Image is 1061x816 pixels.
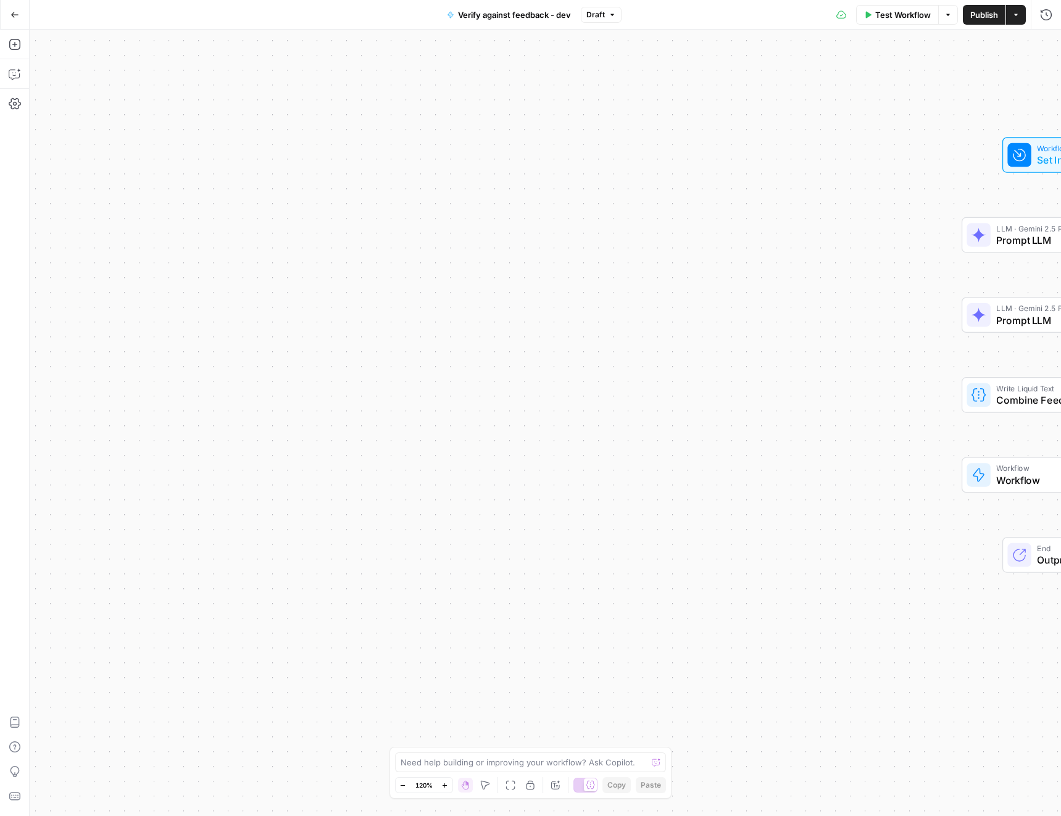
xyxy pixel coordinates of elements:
[581,7,622,23] button: Draft
[602,777,631,793] button: Copy
[856,5,938,25] button: Test Workflow
[963,5,1005,25] button: Publish
[636,777,666,793] button: Paste
[439,5,578,25] button: Verify against feedback - dev
[875,9,931,21] span: Test Workflow
[970,9,998,21] span: Publish
[458,9,571,21] span: Verify against feedback - dev
[641,780,661,791] span: Paste
[586,9,605,20] span: Draft
[415,780,433,790] span: 120%
[607,780,626,791] span: Copy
